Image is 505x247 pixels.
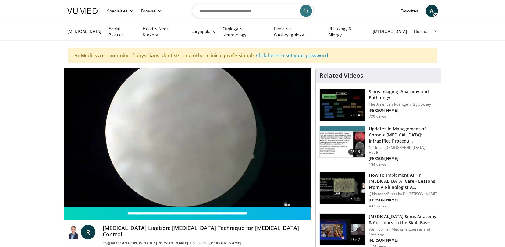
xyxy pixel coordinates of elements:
[68,48,437,63] div: VuMedi is a community of physicians, dentists, and other clinical professionals.
[369,213,437,226] h3: [MEDICAL_DATA] Sinus Anatomy & Corridors to the Skull Base
[369,162,386,167] p: 154 views
[369,204,386,209] p: 437 views
[320,214,365,245] img: 276d523b-ec6d-4eb7-b147-bbf3804ee4a7.150x105_q85_crop-smart_upscale.jpg
[369,108,437,113] p: [PERSON_NAME]
[256,52,328,59] a: Click here to set your password
[67,8,100,14] img: VuMedi Logo
[369,114,386,119] p: 729 views
[369,89,437,101] h3: Sinus Imaging: Anatomy and Pathology
[139,26,187,38] a: Head & Neck Surgery
[319,172,437,209] a: 70:01 How To Implement AIT In [MEDICAL_DATA] Care - Lessons From A Rhinologist A… @NoseandSinus b...
[103,5,138,17] a: Specialties
[411,25,442,37] a: Business
[188,25,219,37] a: Laryngology
[64,68,311,207] video-js: Video Player
[81,225,95,239] a: R
[320,172,365,204] img: 3d43f09a-5d0c-4774-880e-3909ea54edb9.150x105_q85_crop-smart_upscale.jpg
[369,126,437,144] h3: Updates in Management of Chronic [MEDICAL_DATA]: Intraoffice Procedu…
[137,5,165,17] a: Browse
[319,126,437,167] a: 35:16 Updates in Management of Chronic [MEDICAL_DATA]: Intraoffice Procedu… National [DEMOGRAPHIC...
[105,26,139,38] a: Facial Plastics
[209,240,242,245] a: [PERSON_NAME]
[320,89,365,121] img: 5d00bf9a-6682-42b9-8190-7af1e88f226b.150x105_q85_crop-smart_upscale.jpg
[397,5,422,17] a: Favorites
[369,172,437,190] h3: How To Implement AIT In [MEDICAL_DATA] Care - Lessons From A Rhinologist A…
[369,102,437,107] p: The American Roentgen Ray Society
[103,225,306,238] h4: [MEDICAL_DATA] Ligation: [MEDICAL_DATA] Technique for [MEDICAL_DATA] Control
[369,192,437,196] p: @NoseandSinus by Dr [PERSON_NAME]
[270,26,325,38] a: Pediatric Otolaryngology
[103,240,306,246] div: By FEATURING
[69,225,79,239] img: @NoseandSinus by Dr Richard Harvey
[369,238,437,243] p: [PERSON_NAME]
[320,126,365,158] img: 4d46ad28-bf85-4ffa-992f-e5d3336e5220.150x105_q85_crop-smart_upscale.jpg
[325,26,369,38] a: Rhinology & Allergy
[319,72,363,79] h4: Related Videos
[219,26,270,38] a: Otology & Neurotology
[369,145,437,155] p: National [DEMOGRAPHIC_DATA] Health
[348,112,363,118] span: 25:54
[369,156,437,161] p: [PERSON_NAME]
[348,149,363,155] span: 35:16
[369,198,437,203] p: [PERSON_NAME]
[192,4,314,18] input: Search topics, interventions
[348,237,363,243] span: 28:42
[369,227,437,237] p: Weill Cornell Medicine Courses and Meetings
[64,25,105,37] a: [MEDICAL_DATA]
[369,25,411,37] a: [MEDICAL_DATA]
[107,240,188,245] a: @NoseandSinus by Dr [PERSON_NAME]
[426,5,438,17] a: A
[319,89,437,121] a: 25:54 Sinus Imaging: Anatomy and Pathology The American Roentgen Ray Society [PERSON_NAME] 729 views
[348,195,363,201] span: 70:01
